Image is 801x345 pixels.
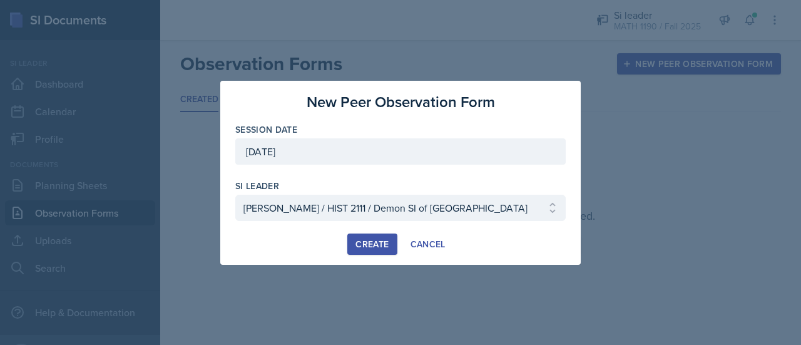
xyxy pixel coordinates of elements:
h3: New Peer Observation Form [307,91,495,113]
div: Cancel [411,239,446,249]
label: Session Date [235,123,297,136]
div: Create [355,239,389,249]
button: Cancel [402,234,454,255]
button: Create [347,234,397,255]
label: si leader [235,180,279,192]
